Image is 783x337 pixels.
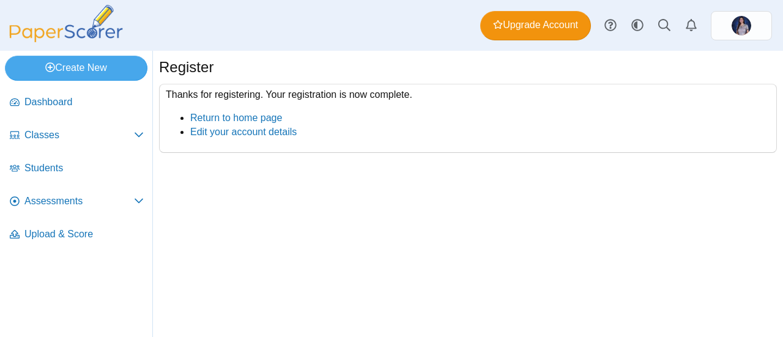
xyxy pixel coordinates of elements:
[24,95,144,109] span: Dashboard
[711,11,772,40] a: ps.p1b5zJWzHFY8Pa5J
[190,113,282,123] a: Return to home page
[732,16,751,35] img: ps.p1b5zJWzHFY8Pa5J
[24,228,144,241] span: Upload & Score
[24,161,144,175] span: Students
[5,34,127,44] a: PaperScorer
[24,194,134,208] span: Assessments
[5,121,149,150] a: Classes
[159,57,213,78] h1: Register
[678,12,705,39] a: Alerts
[5,154,149,183] a: Students
[5,220,149,250] a: Upload & Score
[493,18,578,32] span: Upgrade Account
[159,84,777,153] div: Thanks for registering. Your registration is now complete.
[24,128,134,142] span: Classes
[190,127,297,137] a: Edit your account details
[480,11,591,40] a: Upgrade Account
[732,16,751,35] span: Lou Aure Dominguez
[5,56,147,80] a: Create New
[5,88,149,117] a: Dashboard
[5,187,149,217] a: Assessments
[5,5,127,42] img: PaperScorer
